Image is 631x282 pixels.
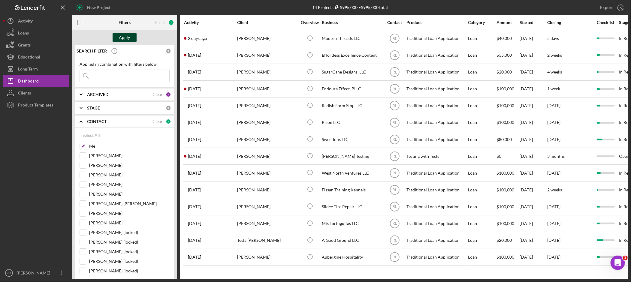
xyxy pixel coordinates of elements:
div: Traditional Loan Application [406,31,466,46]
text: RL [392,238,397,243]
span: 1 [623,256,628,260]
div: Grants [18,39,31,52]
div: Rison LLC [322,115,382,130]
button: Loans [3,27,69,39]
div: Contact [383,20,406,25]
time: 2025-09-18 01:39 [188,187,201,192]
div: Fissan Training Kennels [322,182,382,198]
span: $40,000 [497,36,512,41]
button: Educational [3,51,69,63]
time: 2 weeks [547,187,562,192]
div: Traditional Loan Application [406,165,466,181]
time: 2 weeks [547,52,562,58]
span: $20,000 [497,238,512,243]
div: [DATE] [520,165,547,181]
div: Dashboard [18,75,39,88]
text: RL [392,121,397,125]
time: 2025-09-12 18:29 [188,221,201,226]
time: [DATE] [547,254,560,259]
div: $100,000 [497,115,519,130]
label: [PERSON_NAME] [89,191,170,197]
div: Testing with Tests [406,148,466,164]
time: 2025-09-30 21:40 [188,154,201,159]
text: RL [392,171,397,175]
div: Loan [468,115,496,130]
span: $100,000 [497,187,514,192]
div: Loan [468,249,496,265]
div: [PERSON_NAME] [237,47,297,63]
div: Traditional Loan Application [406,47,466,63]
div: [DATE] [520,131,547,147]
div: Reset [155,20,165,25]
div: [DATE] [520,31,547,46]
text: RL [392,104,397,108]
div: Activity [18,15,33,28]
div: [DATE] [520,249,547,265]
span: $100,000 [497,204,514,209]
div: [DATE] [520,232,547,248]
div: 0 [166,48,171,54]
a: Dashboard [3,75,69,87]
div: Slidee Tire Repair LLC [322,199,382,214]
time: 2025-10-01 15:18 [188,137,201,142]
time: 4 weeks [547,69,562,74]
div: Amount [497,20,519,25]
div: [PERSON_NAME] [237,148,297,164]
div: Traditional Loan Application [406,216,466,232]
b: CONTACT [87,119,107,124]
div: Loan [468,216,496,232]
div: [PERSON_NAME] [237,199,297,214]
div: [PERSON_NAME] [237,64,297,80]
div: [PERSON_NAME] [237,115,297,130]
div: Long-Term [18,63,38,76]
label: [PERSON_NAME] (locked) [89,239,170,245]
button: Product Templates [3,99,69,111]
text: RL [392,255,397,259]
div: [DATE] [520,47,547,63]
div: Traditional Loan Application [406,98,466,114]
div: Closing [547,20,592,25]
b: Filters [119,20,131,25]
span: $20,000 [497,69,512,74]
span: $100,000 [497,86,514,91]
button: Export [594,1,628,13]
div: [DATE] [520,148,547,164]
div: 0 [166,105,171,111]
div: [PERSON_NAME] [15,267,54,280]
label: [PERSON_NAME] (locked) [89,229,170,235]
time: [DATE] [547,170,560,175]
div: [PERSON_NAME] [237,216,297,232]
button: Apply [113,33,137,42]
div: Apply [119,33,130,42]
div: A Good Ground LLC [322,232,382,248]
div: [PERSON_NAME] [237,249,297,265]
time: 2025-10-07 16:55 [188,70,201,74]
label: [PERSON_NAME] [89,220,170,226]
time: [DATE] [547,103,560,108]
text: RL [392,137,397,142]
button: Select All [80,129,103,141]
div: SugarCane Designs, LLC [322,64,382,80]
b: SEARCH FILTER [77,49,107,53]
div: Traditional Loan Application [406,115,466,130]
a: Clients [3,87,69,99]
div: Traditional Loan Application [406,232,466,248]
div: [PERSON_NAME] Testing [322,148,382,164]
label: [PERSON_NAME] [89,210,170,216]
div: $995,000 [334,5,358,10]
div: Aubergine Hospitality [322,249,382,265]
label: [PERSON_NAME] [PERSON_NAME] [89,201,170,207]
div: Traditional Loan Application [406,199,466,214]
div: [DATE] [520,199,547,214]
label: Me [89,143,170,149]
div: Loan [468,165,496,181]
text: RL [392,87,397,91]
label: [PERSON_NAME] [89,172,170,178]
text: RL [392,53,397,58]
div: Loan [468,31,496,46]
div: Started [520,20,547,25]
div: Clients [18,87,31,100]
span: $100,000 [497,103,514,108]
